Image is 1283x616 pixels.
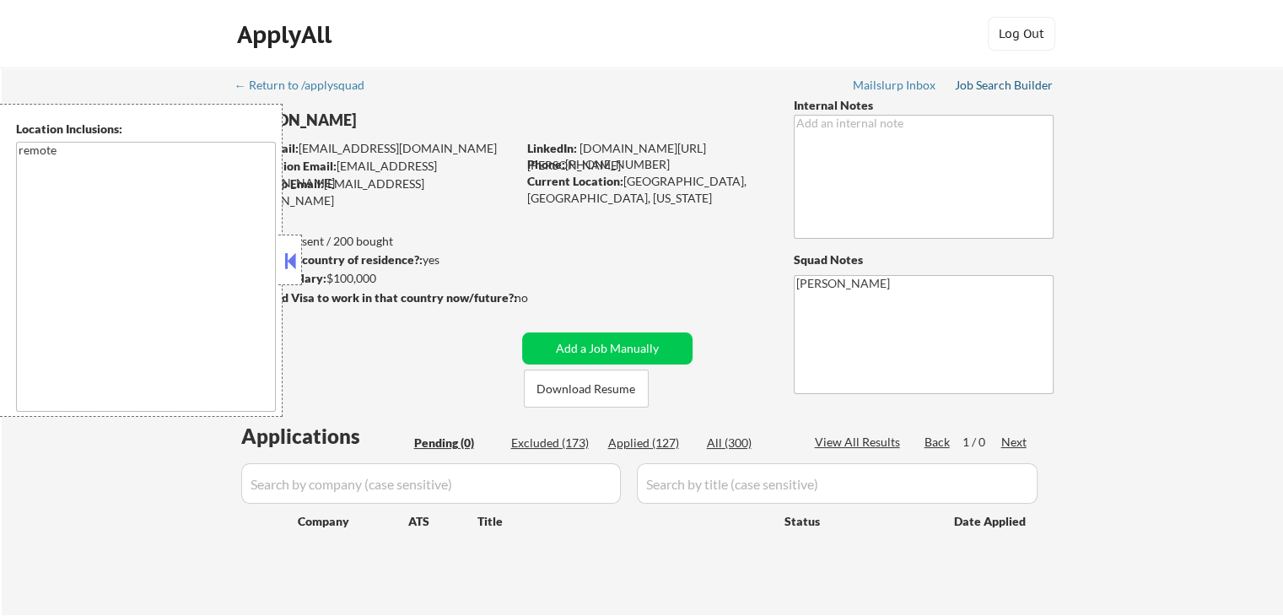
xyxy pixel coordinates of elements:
[794,251,1054,268] div: Squad Notes
[234,78,380,95] a: ← Return to /applysquad
[955,78,1054,95] a: Job Search Builder
[608,435,693,451] div: Applied (127)
[236,110,583,131] div: [PERSON_NAME]
[511,435,596,451] div: Excluded (173)
[637,463,1038,504] input: Search by title (case sensitive)
[988,17,1055,51] button: Log Out
[414,435,499,451] div: Pending (0)
[853,78,937,95] a: Mailslurp Inbox
[527,141,706,172] a: [DOMAIN_NAME][URL][PERSON_NAME]
[524,370,649,408] button: Download Resume
[954,513,1028,530] div: Date Applied
[794,97,1054,114] div: Internal Notes
[235,233,516,250] div: 127 sent / 200 bought
[815,434,905,451] div: View All Results
[236,290,517,305] strong: Will need Visa to work in that country now/future?:
[237,158,516,191] div: [EMAIL_ADDRESS][DOMAIN_NAME]
[955,79,1054,91] div: Job Search Builder
[241,463,621,504] input: Search by company (case sensitive)
[707,435,791,451] div: All (300)
[234,79,380,91] div: ← Return to /applysquad
[237,140,516,157] div: [EMAIL_ADDRESS][DOMAIN_NAME]
[408,513,477,530] div: ATS
[853,79,937,91] div: Mailslurp Inbox
[236,176,516,208] div: [EMAIL_ADDRESS][DOMAIN_NAME]
[235,270,516,287] div: $100,000
[298,513,408,530] div: Company
[237,20,337,49] div: ApplyAll
[16,121,276,138] div: Location Inclusions:
[527,157,565,171] strong: Phone:
[527,174,623,188] strong: Current Location:
[527,156,766,173] div: [PHONE_NUMBER]
[522,332,693,365] button: Add a Job Manually
[235,252,423,267] strong: Can work in country of residence?:
[925,434,951,451] div: Back
[527,173,766,206] div: [GEOGRAPHIC_DATA], [GEOGRAPHIC_DATA], [US_STATE]
[241,426,408,446] div: Applications
[477,513,768,530] div: Title
[235,251,511,268] div: yes
[1001,434,1028,451] div: Next
[527,141,577,155] strong: LinkedIn:
[784,505,930,536] div: Status
[962,434,1001,451] div: 1 / 0
[515,289,563,306] div: no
